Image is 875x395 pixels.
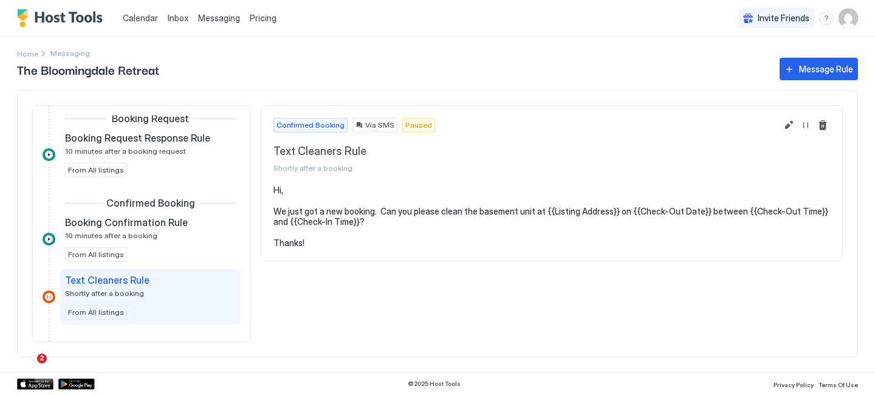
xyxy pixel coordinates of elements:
span: Pricing [250,13,276,24]
span: 10 minutes after a booking [65,231,157,240]
a: Privacy Policy [774,377,814,390]
span: From All listings [68,165,124,176]
button: Delete message rule [815,118,830,132]
span: 10 minutes after a booking request [65,146,186,156]
span: Breadcrumb [50,49,90,58]
iframe: Intercom live chat [12,354,41,383]
span: Calendar [123,13,158,23]
span: 2 [37,354,47,363]
a: App Store [17,379,53,390]
span: Home [17,49,38,58]
span: Terms Of Use [818,381,858,388]
a: Host Tools Logo [17,9,108,27]
button: Resume Message Rule [798,118,813,132]
a: Google Play Store [58,379,95,390]
pre: Hi, We just got a new booking. Can you please clean the basement unit at {{Listing Address}} on {... [273,185,830,249]
div: Breadcrumb [17,47,38,60]
span: Confirmed Booking [106,197,195,209]
div: User profile [839,9,858,28]
div: Message Rule [799,63,853,75]
span: © 2025 Host Tools [408,380,461,388]
span: Shortly after a booking [273,163,777,173]
div: menu [819,11,834,26]
span: Paused [405,120,432,131]
span: Text Cleaners Rule [273,145,777,159]
span: Messaging [198,13,240,23]
span: Booking Request [112,112,189,125]
span: Invite Friends [758,13,809,24]
span: Shortly after a booking [65,289,144,298]
span: From All listings [68,307,124,318]
button: Edit message rule [781,118,796,132]
button: Message Rule [780,58,858,80]
span: Privacy Policy [774,381,814,388]
a: Calendar [123,12,158,24]
span: Confirmed Booking [276,120,345,131]
span: From All listings [68,249,124,260]
span: The Bloomingdale Retreat [17,60,767,78]
a: Terms Of Use [818,377,858,390]
span: Text Cleaners Rule [65,274,149,286]
a: Home [17,47,38,60]
a: Messaging [198,12,240,24]
span: Inbox [168,13,188,23]
span: Booking Confirmation Rule [65,216,188,228]
span: Via SMS [365,120,394,131]
span: Booking Request Response Rule [65,132,210,144]
a: Inbox [168,12,188,24]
